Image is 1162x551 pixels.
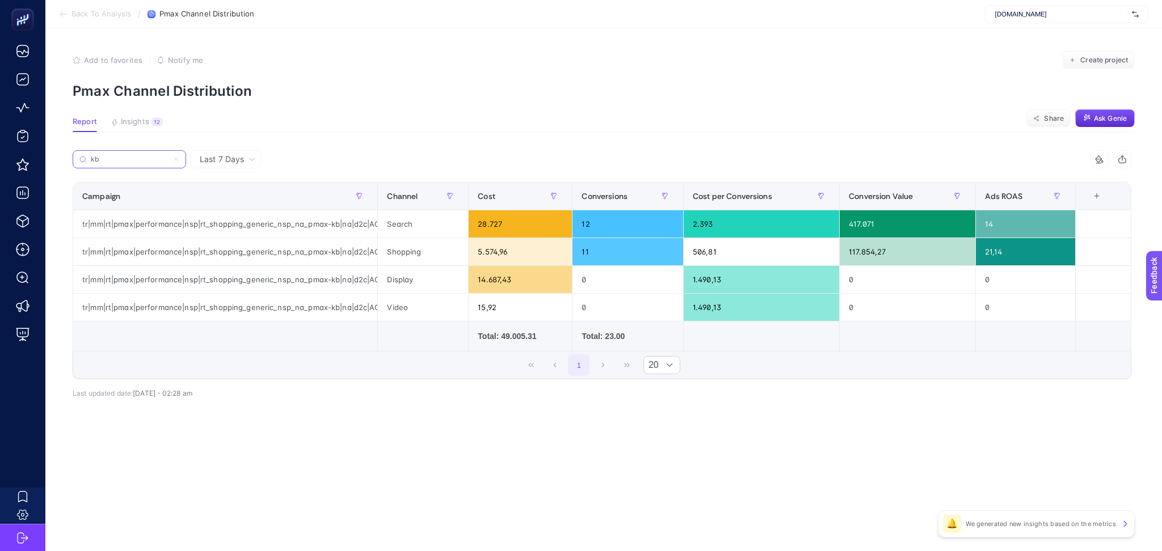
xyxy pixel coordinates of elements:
[91,155,168,164] input: Search
[469,294,572,321] div: 15,92
[73,56,142,65] button: Add to favorites
[157,56,203,65] button: Notify me
[7,3,43,12] span: Feedback
[985,192,1022,201] span: Ads ROAS
[684,294,839,321] div: 1.490,13
[976,238,1075,265] div: 21,14
[1075,109,1135,128] button: Ask Genie
[151,117,163,126] div: 12
[684,238,839,265] div: 506,81
[582,192,628,201] span: Conversions
[73,294,377,321] div: tr|mm|rt|pmax|performance|nsp|rt_shopping_generic_nsp_na_pmax-kb|na|d2c|AOP|OSB0002K1V
[572,238,683,265] div: 11
[1026,109,1071,128] button: Share
[840,266,975,293] div: 0
[976,210,1075,238] div: 14
[73,168,1131,397] div: Last 7 Days
[684,210,839,238] div: 2.393
[684,266,839,293] div: 1.490,13
[73,83,1135,99] p: Pmax Channel Distribution
[469,238,572,265] div: 5.574,96
[138,9,141,18] span: /
[73,210,377,238] div: tr|mm|rt|pmax|performance|nsp|rt_shopping_generic_nsp_na_pmax-kb|na|d2c|AOP|OSB0002K1V
[378,238,468,265] div: Shopping
[200,154,244,165] span: Last 7 Days
[478,192,495,201] span: Cost
[478,330,563,342] div: Total: 49.005.31
[159,10,254,19] span: Pmax Channel Distribution
[995,10,1127,19] span: [DOMAIN_NAME]
[71,10,131,19] span: Back To Analysis
[73,117,97,126] span: Report
[572,266,683,293] div: 0
[840,294,975,321] div: 0
[1086,192,1108,201] div: +
[378,266,468,293] div: Display
[1132,9,1139,20] img: svg%3e
[572,294,683,321] div: 0
[572,210,683,238] div: 12
[82,192,120,201] span: Campaign
[378,210,468,238] div: Search
[976,266,1075,293] div: 0
[840,210,975,238] div: 417.071
[582,330,674,342] div: Total: 23.00
[168,56,203,65] span: Notify me
[378,294,468,321] div: Video
[1080,56,1128,65] span: Create project
[469,266,572,293] div: 14.687,43
[73,389,133,397] span: Last updated date:
[1085,192,1094,217] div: 7 items selected
[73,266,377,293] div: tr|mm|rt|pmax|performance|nsp|rt_shopping_generic_nsp_na_pmax-kb|na|d2c|AOP|OSB0002K1V
[73,238,377,265] div: tr|mm|rt|pmax|performance|nsp|rt_shopping_generic_nsp_na_pmax-kb|na|d2c|AOP|OSB0002K1V
[976,294,1075,321] div: 0
[849,192,913,201] span: Conversion Value
[84,56,142,65] span: Add to favorites
[644,357,659,374] span: Rows per page
[1094,114,1127,123] span: Ask Genie
[1044,114,1064,123] span: Share
[693,192,772,201] span: Cost per Conversions
[469,210,572,238] div: 28.727
[121,117,149,126] span: Insights
[1062,51,1135,69] button: Create project
[568,354,590,376] button: 1
[840,238,975,265] div: 117.854,27
[133,389,192,397] span: [DATE]・02:28 am
[387,192,418,201] span: Channel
